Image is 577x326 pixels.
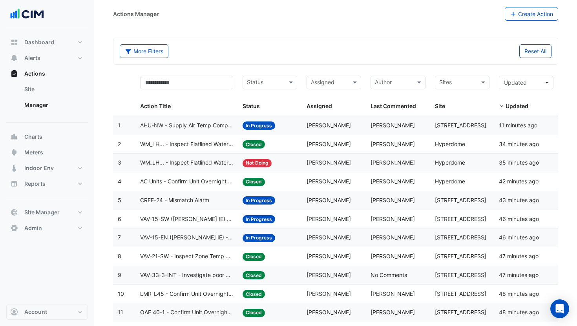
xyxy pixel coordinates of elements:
span: [STREET_ADDRESS] [435,309,486,315]
span: AHU-NW - Supply Air Temp Compliance (DDM) [140,121,233,130]
span: [PERSON_NAME] [371,253,415,259]
span: Updated [504,79,527,86]
span: 9 [118,272,121,278]
span: [PERSON_NAME] [307,253,351,259]
span: [PERSON_NAME] [371,122,415,129]
span: Closed [243,253,265,261]
app-icon: Reports [10,180,18,188]
span: VAV-15-SW ([PERSON_NAME] IE) - Review Critical Sensor Outside Range [140,215,233,224]
button: Account [6,304,88,320]
span: Updated [506,103,528,109]
button: Updated [499,76,553,89]
span: [PERSON_NAME] [307,234,351,241]
span: Alerts [24,54,40,62]
span: In Progress [243,215,275,223]
span: 10 [118,290,124,297]
span: 2025-09-17T15:11:57.940 [499,141,539,147]
span: 2025-09-17T14:57:53.247 [499,309,539,315]
a: Manager [18,97,88,113]
span: Closed [243,178,265,186]
span: VAV-33-3-INT - Investigate poor zone temp [140,271,233,280]
span: [PERSON_NAME] [371,234,415,241]
span: [PERSON_NAME] [371,290,415,297]
span: 2025-09-17T14:57:58.537 [499,290,539,297]
span: 3 [118,159,121,166]
span: [STREET_ADDRESS] [435,234,486,241]
span: 5 [118,197,121,203]
span: [STREET_ADDRESS] [435,197,486,203]
span: [PERSON_NAME] [307,197,351,203]
span: Closed [243,290,265,298]
span: [PERSON_NAME] [307,309,351,315]
div: Actions [6,81,88,116]
span: Charts [24,133,42,141]
span: 7 [118,234,121,241]
button: Charts [6,129,88,145]
span: 2025-09-17T15:04:14.597 [499,178,539,185]
app-icon: Meters [10,149,18,156]
span: VAV-21-SW - Inspect Zone Temp Broken Sensor [140,252,233,261]
span: 2025-09-17T15:00:18.431 [499,234,539,241]
span: [PERSON_NAME] [307,122,351,129]
span: [PERSON_NAME] [307,178,351,185]
span: LMR_L45 - Confirm Unit Overnight Operation (Energy Waste) [140,290,233,299]
span: In Progress [243,234,275,242]
span: Site [435,103,445,109]
a: Site [18,81,88,97]
span: Action Title [140,103,171,109]
span: OAF 40-1 - Confirm Unit Overnight Operation (Energy Waste) [140,308,233,317]
span: Last Commented [371,103,416,109]
span: AC Units - Confirm Unit Overnight Operation (Energy Waste) [140,177,233,186]
button: Actions [6,66,88,81]
button: Site Manager [6,205,88,220]
app-icon: Indoor Env [10,164,18,172]
span: 4 [118,178,121,185]
span: 2025-09-17T15:35:06.509 [499,122,537,129]
button: Reports [6,176,88,192]
span: 2025-09-17T15:11:25.836 [499,159,539,166]
img: Company Logo [9,6,45,22]
span: VAV-15-EN ([PERSON_NAME] IE) - Review Critical Sensor Outside Range [140,233,233,242]
app-icon: Admin [10,224,18,232]
span: Account [24,308,47,316]
button: Reset All [519,44,551,58]
span: [PERSON_NAME] [307,159,351,166]
app-icon: Site Manager [10,208,18,216]
span: [PERSON_NAME] [371,197,415,203]
span: Hyperdome [435,141,465,147]
span: Indoor Env [24,164,54,172]
span: [STREET_ADDRESS] [435,272,486,278]
span: Hyperdome [435,178,465,185]
div: Open Intercom Messenger [550,299,569,318]
button: Indoor Env [6,160,88,176]
span: No Comments [371,272,407,278]
span: Not Doing [243,159,272,167]
span: 6 [118,216,121,222]
span: Hyperdome [435,159,465,166]
span: Actions [24,70,45,78]
button: Alerts [6,50,88,66]
span: [PERSON_NAME] [371,309,415,315]
span: [STREET_ADDRESS] [435,253,486,259]
button: More Filters [120,44,168,58]
span: [PERSON_NAME] [371,141,415,147]
span: 1 [118,122,121,129]
app-icon: Actions [10,70,18,78]
span: Admin [24,224,42,232]
span: Closed [243,271,265,279]
button: Dashboard [6,34,88,50]
span: Assigned [307,103,332,109]
span: [PERSON_NAME] [307,141,351,147]
span: Site Manager [24,208,60,216]
span: 2025-09-17T14:59:16.488 [499,272,539,278]
span: [PERSON_NAME] [307,216,351,222]
span: In Progress [243,121,275,130]
span: [PERSON_NAME] [371,159,415,166]
span: 2025-09-17T14:59:34.543 [499,253,539,259]
span: 2025-09-17T15:00:39.039 [499,216,539,222]
button: Admin [6,220,88,236]
span: 2025-09-17T15:02:50.556 [499,197,539,203]
span: CREF-24 - Mismatch Alarm [140,196,209,205]
span: Status [243,103,260,109]
span: [PERSON_NAME] [307,272,351,278]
